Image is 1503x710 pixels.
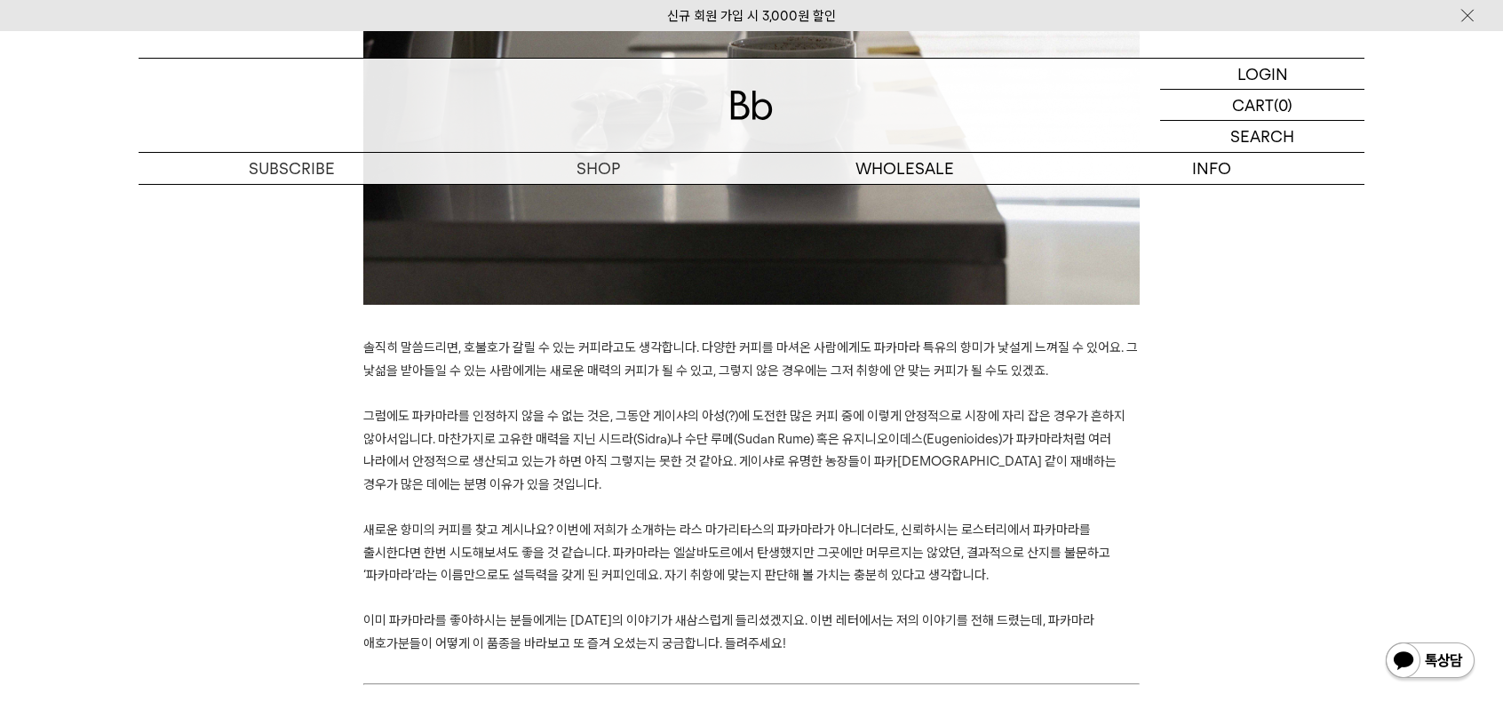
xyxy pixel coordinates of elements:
[1384,641,1476,683] img: 카카오톡 채널 1:1 채팅 버튼
[667,8,836,24] a: 신규 회원 가입 시 3,000원 할인
[1274,90,1292,120] p: (0)
[363,612,1094,651] span: 이미 파카마라를 좋아하시는 분들에게는 [DATE]의 이야기가 새삼스럽게 들리셨겠지요. 이번 레터에서는 저의 이야기를 전해 드렸는데, 파카마라 애호가분들이 어떻게 이 품종을 바...
[363,408,1125,492] span: 그럼에도 파카마라를 인정하지 않을 수 없는 것은, 그동안 게이샤의 아성(?)에 도전한 많은 커피 중에 이렇게 안정적으로 시장에 자리 잡은 경우가 흔하지 않아서입니다. 마찬가지...
[1230,121,1294,152] p: SEARCH
[1160,59,1364,90] a: LOGIN
[1232,90,1274,120] p: CART
[730,91,773,120] img: 로고
[445,153,751,184] a: SHOP
[139,153,445,184] a: SUBSCRIBE
[751,153,1058,184] p: WHOLESALE
[1237,59,1288,89] p: LOGIN
[363,522,1110,583] span: 새로운 향미의 커피를 찾고 계시나요? 이번에 저희가 소개하는 라스 마가리타스의 파카마라가 아니더라도, 신뢰하시는 로스터리에서 파카마라를 출시한다면 한번 시도해보셔도 좋을 것 ...
[363,339,1138,379] span: 솔직히 말씀드리면, 호불호가 갈릴 수 있는 커피라고도 생각합니다. 다양한 커피를 마셔온 사람에게도 파카마라 특유의 향미가 낯설게 느껴질 수 있어요. 그 낯섦을 받아들일 수 있...
[1058,153,1364,184] p: INFO
[1160,90,1364,121] a: CART (0)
